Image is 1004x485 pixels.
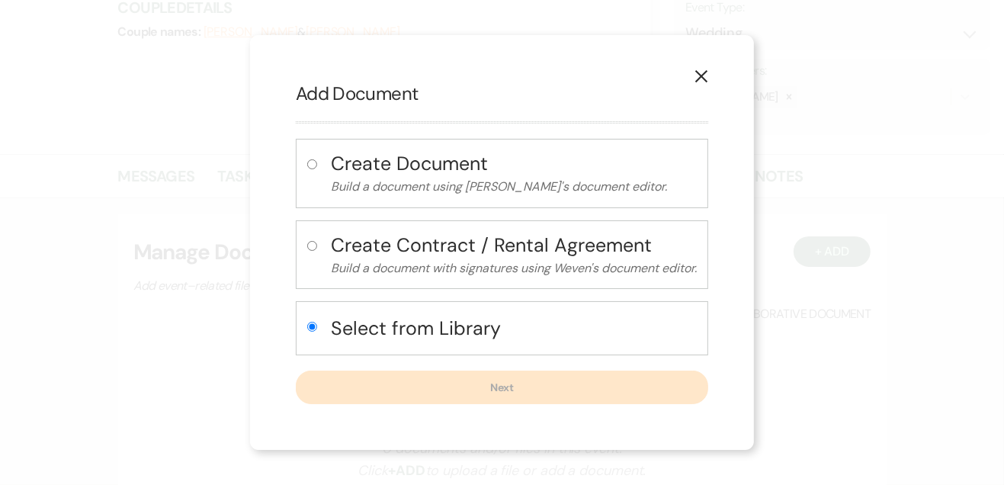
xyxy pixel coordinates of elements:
[331,259,697,278] p: Build a document with signatures using Weven's document editor.
[331,150,697,197] button: Create DocumentBuild a document using [PERSON_NAME]'s document editor.
[296,371,708,404] button: Next
[331,313,697,344] button: Select from Library
[331,315,697,342] h4: Select from Library
[331,232,697,278] button: Create Contract / Rental AgreementBuild a document with signatures using Weven's document editor.
[296,81,708,107] h2: Add Document
[331,150,697,177] h4: Create Document
[331,177,697,197] p: Build a document using [PERSON_NAME]'s document editor.
[331,232,697,259] h4: Create Contract / Rental Agreement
